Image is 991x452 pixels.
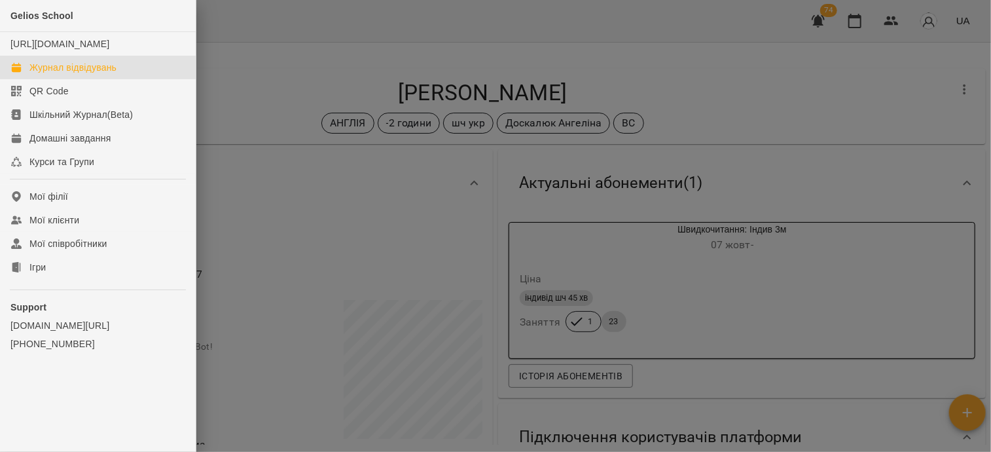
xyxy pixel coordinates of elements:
span: Gelios School [10,10,73,21]
div: QR Code [29,85,69,98]
div: Журнал відвідувань [29,61,117,74]
div: Домашні завдання [29,132,111,145]
a: [URL][DOMAIN_NAME] [10,39,109,49]
p: Support [10,301,185,314]
div: Мої філії [29,190,68,203]
div: Курси та Групи [29,155,94,168]
a: [DOMAIN_NAME][URL] [10,319,185,332]
div: Шкільний Журнал(Beta) [29,108,133,121]
div: Мої клієнти [29,214,79,227]
div: Мої співробітники [29,237,107,250]
div: Ігри [29,261,46,274]
a: [PHONE_NUMBER] [10,337,185,350]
